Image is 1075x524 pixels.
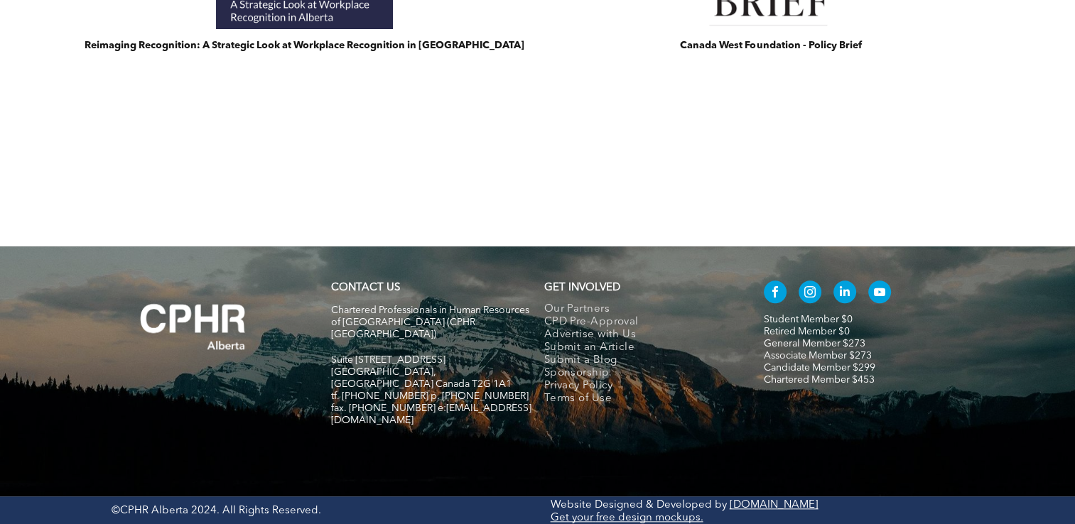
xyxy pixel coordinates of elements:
a: Terms of Use [544,393,734,405]
a: facebook [764,280,787,307]
a: Website Designed & Developed by [551,500,727,511]
a: Candidate Member $299 [764,363,875,373]
a: Student Member $0 [764,315,853,324]
a: Advertise with Us [544,329,734,342]
a: Chartered Member $453 [764,375,875,385]
span: Chartered Professionals in Human Resources of [GEOGRAPHIC_DATA] (CPHR [GEOGRAPHIC_DATA]) [331,305,529,339]
a: Our Partners [544,303,734,316]
a: Submit a Blog [544,354,734,367]
a: youtube [868,280,891,307]
span: fax. [PHONE_NUMBER] e:[EMAIL_ADDRESS][DOMAIN_NAME] [331,403,531,425]
a: Sponsorship [544,367,734,380]
span: Suite [STREET_ADDRESS] [331,355,445,365]
img: A white background with a few lines on it [112,275,275,378]
a: Submit an Article [544,342,734,354]
a: General Member $273 [764,339,865,349]
a: instagram [799,280,821,307]
span: tf. [PHONE_NUMBER] p. [PHONE_NUMBER] [331,391,529,401]
a: Associate Member $273 [764,351,872,361]
span: ©CPHR Alberta 2024. All Rights Reserved. [112,506,321,516]
a: Get your [551,513,593,523]
a: Retired Member $0 [764,327,850,337]
h3: Reimaging Recognition: A Strategic Look at Workplace Recognition in [GEOGRAPHIC_DATA] [85,40,524,52]
a: free design mockups. [596,513,703,523]
a: Privacy Policy [544,380,734,393]
a: CONTACT US [331,283,400,293]
a: linkedin [833,280,856,307]
span: [GEOGRAPHIC_DATA], [GEOGRAPHIC_DATA] Canada T2G 1A1 [331,367,512,389]
a: [DOMAIN_NAME] [730,500,819,511]
h3: Canada West Foundation - Policy Brief [680,40,861,52]
span: GET INVOLVED [544,283,620,293]
a: CPD Pre-Approval [544,316,734,329]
